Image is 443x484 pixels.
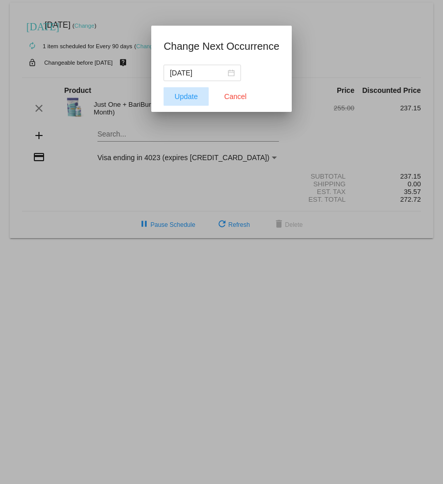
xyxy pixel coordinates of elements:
[224,92,247,101] span: Cancel
[175,92,198,101] span: Update
[170,67,226,79] input: Select date
[213,87,258,106] button: Close dialog
[164,38,279,54] h1: Change Next Occurrence
[164,87,209,106] button: Update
